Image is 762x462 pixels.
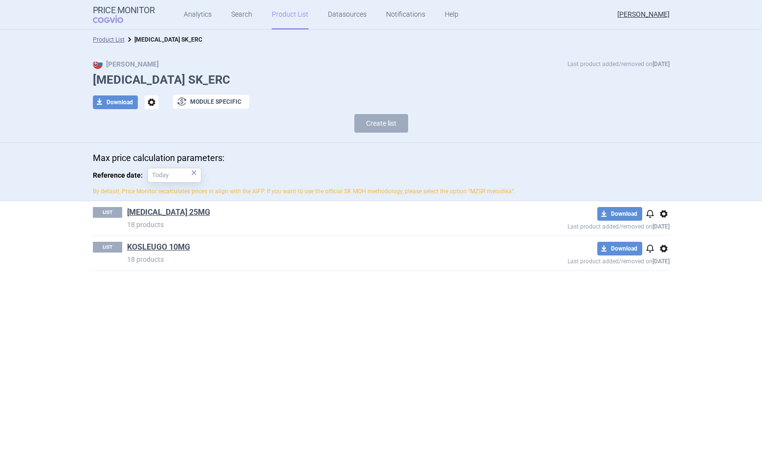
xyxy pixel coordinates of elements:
a: Product List [93,36,125,43]
span: Reference date: [93,168,148,183]
a: Price MonitorCOGVIO [93,5,155,24]
a: [MEDICAL_DATA] 25MG [127,207,210,218]
div: × [191,167,197,178]
span: COGVIO [93,15,137,23]
button: Module specific [173,95,249,109]
p: Last product added/removed on [497,221,670,230]
li: Product List [93,35,125,45]
p: 18 products [127,220,497,230]
input: Reference date:× [148,168,201,183]
strong: [DATE] [653,258,670,265]
strong: [MEDICAL_DATA] SK_ERC [134,36,202,43]
button: Download [597,207,642,221]
p: 18 products [127,254,497,264]
p: LIST [93,207,122,218]
p: Max price calculation parameters: [93,153,670,163]
strong: [PERSON_NAME] [93,60,159,68]
img: SK [93,59,103,69]
button: Download [597,242,642,255]
h1: [MEDICAL_DATA] SK_ERC [93,73,670,87]
p: By default, Price Monitor recalculates prices in align with the AIFP. If you want to use the offi... [93,187,670,196]
li: KOSELUGO SK_ERC [125,35,202,45]
a: KOSLEUGO 10MG [127,242,190,253]
p: LIST [93,242,122,253]
strong: Price Monitor [93,5,155,15]
button: Download [93,95,138,109]
h1: KOSLEUGO 10MG [127,242,497,254]
p: Last product added/removed on [497,255,670,265]
strong: [DATE] [653,223,670,230]
p: Last product added/removed on [567,59,670,69]
button: Create list [354,114,408,133]
h1: KOSELUGO 25MG [127,207,497,220]
strong: [DATE] [653,61,670,68]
